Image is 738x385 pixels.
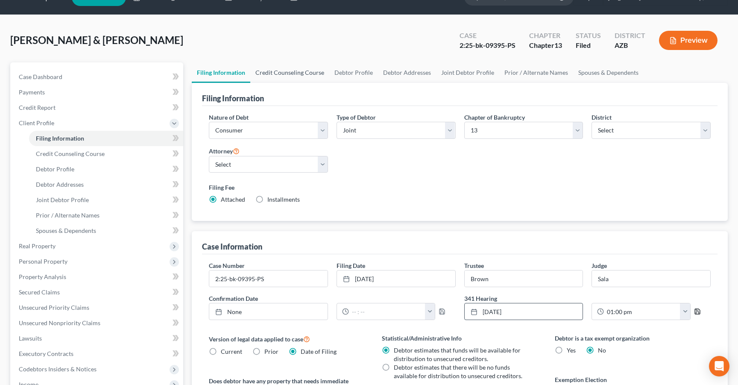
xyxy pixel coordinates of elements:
a: Prior / Alternate Names [29,208,183,223]
a: Debtor Addresses [378,62,436,83]
label: Nature of Debt [209,113,249,122]
a: Secured Claims [12,285,183,300]
label: Chapter of Bankruptcy [464,113,525,122]
label: Filing Date [337,261,365,270]
span: 13 [554,41,562,49]
span: Payments [19,88,45,96]
div: District [615,31,645,41]
a: Spouses & Dependents [29,223,183,238]
span: Debtor Profile [36,165,74,173]
div: Case Information [202,241,262,252]
a: Spouses & Dependents [573,62,644,83]
span: Lawsuits [19,335,42,342]
span: No [598,347,606,354]
a: Debtor Profile [329,62,378,83]
span: Property Analysis [19,273,66,280]
a: Joint Debtor Profile [436,62,499,83]
a: Payments [12,85,183,100]
a: Credit Counseling Course [29,146,183,162]
a: Filing Information [29,131,183,146]
span: Installments [267,196,300,203]
a: Lawsuits [12,331,183,346]
label: Version of legal data applied to case [209,334,365,344]
input: -- : -- [349,303,425,320]
a: [DATE] [465,303,583,320]
span: Codebtors Insiders & Notices [19,365,97,373]
span: Debtor Addresses [36,181,84,188]
a: [DATE] [337,270,455,287]
label: Confirmation Date [205,294,460,303]
a: Property Analysis [12,269,183,285]
span: Credit Report [19,104,56,111]
a: Unsecured Nonpriority Claims [12,315,183,331]
input: -- : -- [604,303,680,320]
a: Case Dashboard [12,69,183,85]
span: [PERSON_NAME] & [PERSON_NAME] [10,34,183,46]
span: Credit Counseling Course [36,150,105,157]
a: Filing Information [192,62,250,83]
span: Joint Debtor Profile [36,196,89,203]
div: 2:25-bk-09395-PS [460,41,515,50]
span: Unsecured Nonpriority Claims [19,319,100,326]
label: Case Number [209,261,245,270]
a: Credit Report [12,100,183,115]
div: AZB [615,41,645,50]
span: Yes [567,347,576,354]
input: -- [592,270,710,287]
a: Prior / Alternate Names [499,62,573,83]
span: Date of Filing [301,348,337,355]
div: Chapter [529,31,562,41]
span: Case Dashboard [19,73,62,80]
span: Secured Claims [19,288,60,296]
label: Exemption Election [555,375,711,384]
button: Preview [659,31,717,50]
label: Statistical/Administrative Info [382,334,538,343]
span: Debtor estimates that funds will be available for distribution to unsecured creditors. [394,347,521,362]
span: Filing Information [36,135,84,142]
span: Prior / Alternate Names [36,212,100,219]
a: Credit Counseling Course [250,62,329,83]
span: Executory Contracts [19,350,73,357]
span: Debtor estimates that there will be no funds available for distribution to unsecured creditors. [394,364,522,379]
span: Attached [221,196,245,203]
div: Filed [576,41,601,50]
label: Attorney [209,146,240,156]
span: Client Profile [19,119,54,126]
span: Current [221,348,242,355]
label: Trustee [464,261,484,270]
label: Debtor is a tax exempt organization [555,334,711,343]
span: Prior [264,348,278,355]
a: None [209,303,328,320]
span: Spouses & Dependents [36,227,96,234]
label: District [592,113,612,122]
a: Unsecured Priority Claims [12,300,183,315]
div: Open Intercom Messenger [709,356,729,376]
a: Debtor Addresses [29,177,183,192]
label: Judge [592,261,607,270]
a: Debtor Profile [29,162,183,177]
span: Real Property [19,242,56,250]
label: Filing Fee [209,183,711,192]
div: Status [576,31,601,41]
div: Filing Information [202,93,264,103]
div: Case [460,31,515,41]
label: 341 Hearing [460,294,715,303]
a: Executory Contracts [12,346,183,361]
span: Personal Property [19,258,67,265]
span: Unsecured Priority Claims [19,304,89,311]
div: Chapter [529,41,562,50]
label: Type of Debtor [337,113,376,122]
input: Enter case number... [209,270,328,287]
input: -- [465,270,583,287]
a: Joint Debtor Profile [29,192,183,208]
